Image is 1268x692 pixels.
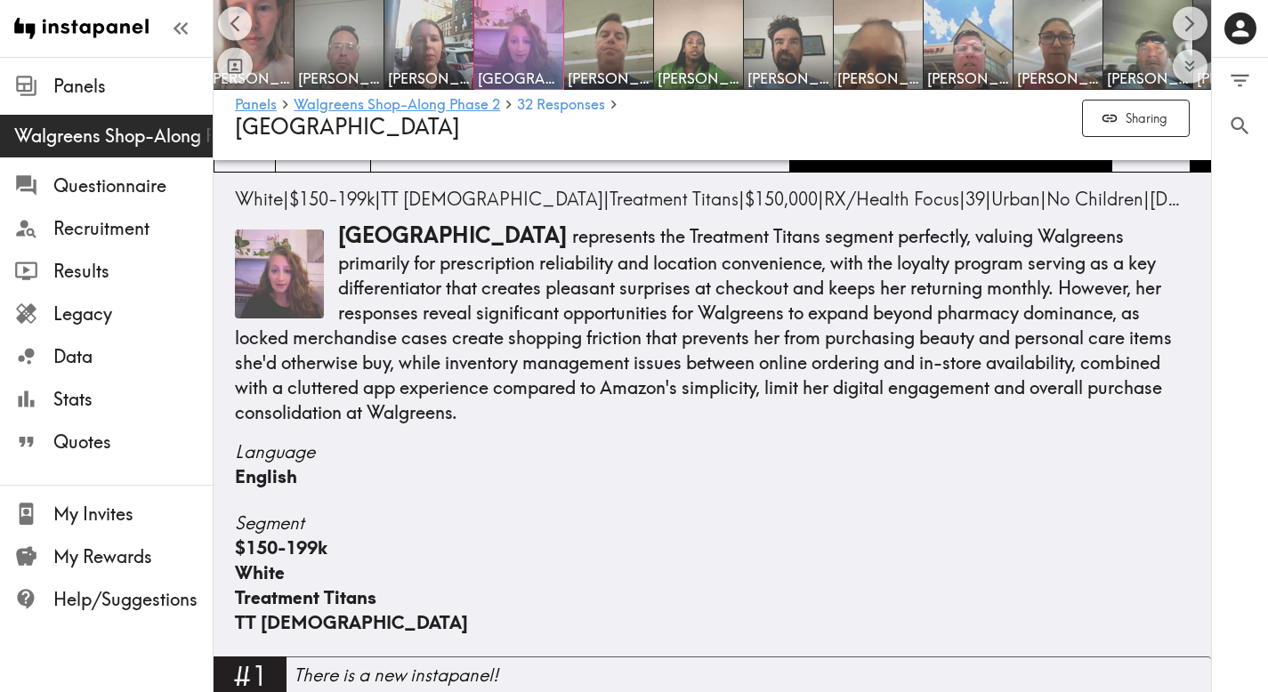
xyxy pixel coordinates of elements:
button: Filter Responses [1212,58,1268,103]
span: | [965,188,991,210]
span: TT [DEMOGRAPHIC_DATA] [235,611,468,633]
span: [GEOGRAPHIC_DATA] [478,68,560,88]
span: Quotes [53,430,213,455]
span: [GEOGRAPHIC_DATA] [235,113,460,140]
span: White [235,561,285,583]
span: Treatment Titans [235,586,376,608]
p: represents the Treatment Titans segment perfectly, valuing Walgreens primarily for prescription r... [235,221,1190,425]
span: Filter Responses [1228,68,1252,93]
span: White [235,188,283,210]
span: [PERSON_NAME] [1107,68,1189,88]
span: Walgreens Shop-Along Phase 2 [14,124,213,149]
span: Help/Suggestions [53,587,213,612]
span: | [824,188,965,210]
span: 32 Responses [517,97,605,111]
span: Search [1228,114,1252,138]
span: | [610,188,745,210]
span: | [1046,188,1150,210]
span: TT [DEMOGRAPHIC_DATA] [381,188,603,210]
span: No Children [1046,188,1143,210]
span: Data [53,344,213,369]
span: Stats [53,387,213,412]
span: My Invites [53,502,213,527]
span: | [235,188,289,210]
span: | [745,188,824,210]
span: $150-199k [235,536,327,559]
span: Segment [235,511,1190,535]
span: Questionnaire [53,173,213,198]
a: Walgreens Shop-Along Phase 2 [294,97,500,114]
span: Treatment Titans [610,188,739,210]
span: [PERSON_NAME] [388,68,470,88]
span: [PERSON_NAME] [298,68,380,88]
button: Search [1212,103,1268,149]
button: Scroll right [1173,6,1207,41]
button: Sharing [1082,100,1190,138]
span: | [381,188,610,210]
span: Panels [53,74,213,99]
span: My Rewards [53,544,213,569]
span: $150,000 [745,188,818,210]
div: There is a new instapanel! [294,663,1211,688]
span: Language [235,439,1190,464]
span: Urban [991,188,1040,210]
span: Recruitment [53,216,213,241]
span: [PERSON_NAME] [568,68,650,88]
button: Expand to show all items [1173,49,1207,84]
span: | [991,188,1046,210]
span: [PERSON_NAME] [747,68,829,88]
span: Results [53,259,213,284]
span: [GEOGRAPHIC_DATA] [338,221,567,248]
a: Panels [235,97,277,114]
span: Legacy [53,302,213,326]
span: | [289,188,381,210]
span: RX/Health Focus [824,188,959,210]
span: English [235,465,297,487]
a: 32 Responses [517,97,605,114]
button: Toggle between responses and questions [217,48,253,84]
span: $150-199k [289,188,375,210]
span: [PERSON_NAME] [927,68,1009,88]
span: [PERSON_NAME] [837,68,919,88]
img: Thumbnail [235,229,324,318]
span: [PERSON_NAME] [1017,68,1099,88]
span: 39 [965,188,985,210]
span: [PERSON_NAME] [658,68,739,88]
button: Scroll left [218,6,253,41]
